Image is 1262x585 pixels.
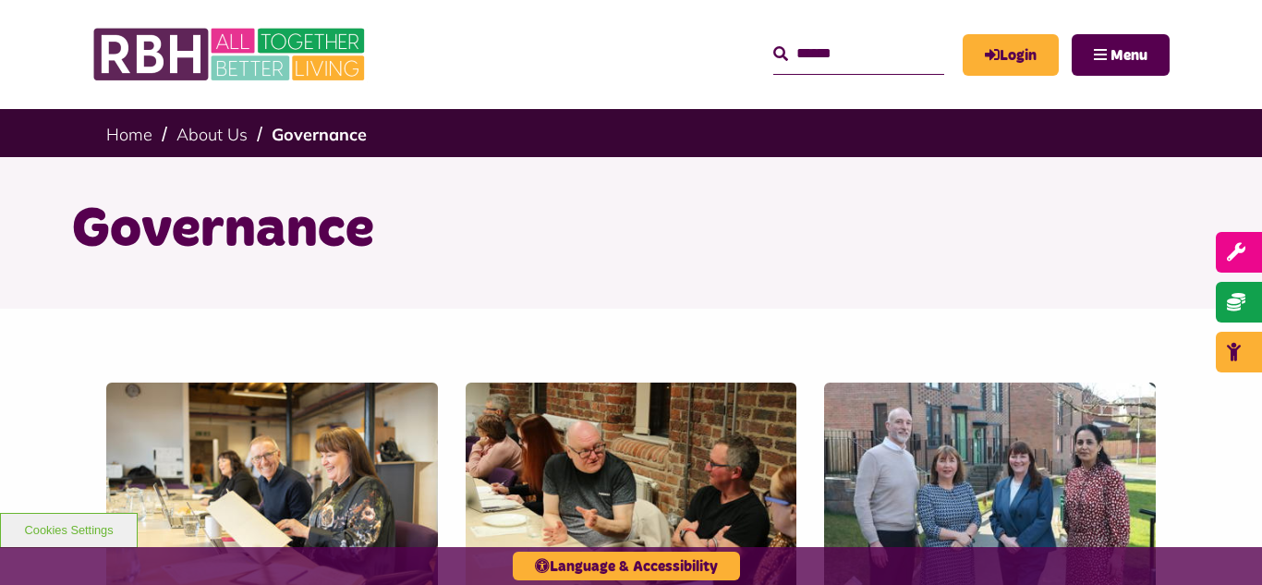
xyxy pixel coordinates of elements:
[72,194,1190,266] h1: Governance
[1110,48,1147,63] span: Menu
[92,18,370,91] img: RBH
[106,124,152,145] a: Home
[1179,502,1262,585] iframe: Netcall Web Assistant for live chat
[513,552,740,580] button: Language & Accessibility
[963,34,1059,76] a: MyRBH
[176,124,248,145] a: About Us
[1072,34,1170,76] button: Navigation
[272,124,367,145] a: Governance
